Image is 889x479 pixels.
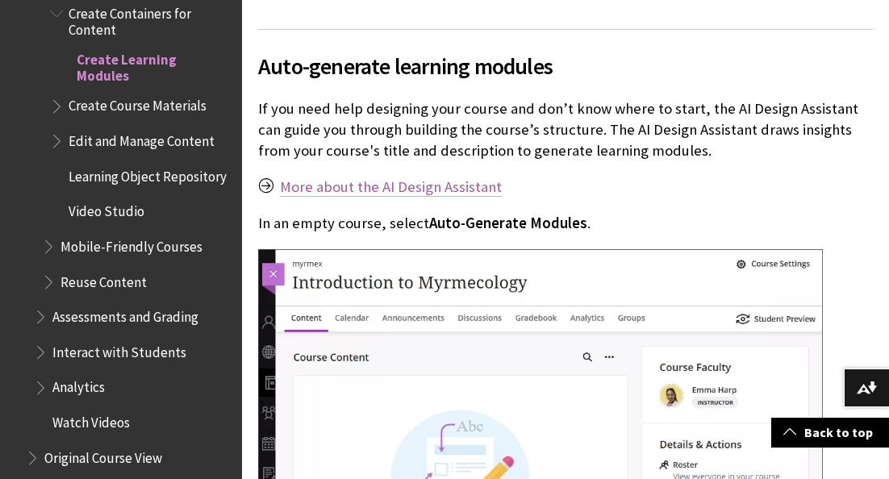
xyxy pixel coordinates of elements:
[77,46,231,84] span: Create Learning Modules
[44,444,162,466] span: Original Course View
[69,198,144,219] span: Video Studio
[61,233,202,255] span: Mobile-Friendly Courses
[61,269,147,290] span: Reuse Content
[52,374,105,396] span: Analytics
[52,409,130,431] span: Watch Videos
[69,127,215,149] span: Edit and Manage Content
[52,339,186,360] span: Interact with Students
[258,98,873,162] p: If you need help designing your course and don’t know where to start, the AI Design Assistant can...
[52,303,198,325] span: Assessments and Grading
[69,93,207,115] span: Create Course Materials
[429,214,587,232] span: Auto-Generate Modules
[771,418,889,448] a: Back to top
[69,163,227,185] span: Learning Object Repository
[258,49,873,83] span: Auto-generate learning modules
[258,213,873,234] p: In an empty course, select .
[280,177,502,197] a: More about the AI Design Assistant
